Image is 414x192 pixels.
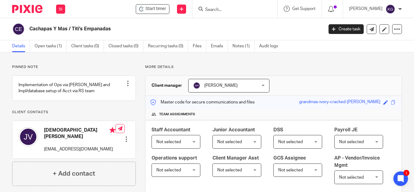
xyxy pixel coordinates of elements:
span: Not selected [156,168,181,172]
p: Pinned note [12,65,136,69]
a: Create task [329,24,364,34]
input: Search [205,7,259,13]
div: 1 [403,170,409,176]
img: svg%3E [18,127,38,147]
a: Open tasks (1) [35,40,67,52]
a: Details [12,40,30,52]
span: Team assignments [159,112,195,117]
span: AP - Vendor/Invoice Mgmt [334,156,380,167]
a: Emails [211,40,228,52]
a: Client tasks (0) [71,40,104,52]
i: Primary [109,127,115,133]
h2: Cachapas Y Mas / Titi's Empanadas [29,26,262,32]
span: Not selected [339,140,364,144]
span: Get Support [292,7,316,11]
img: svg%3E [12,23,25,35]
img: Pixie [12,5,42,13]
span: Not selected [278,168,303,172]
span: Operations support [152,156,197,160]
a: Closed tasks (0) [109,40,143,52]
p: Master code for secure communications and files [150,99,255,105]
span: Client Manager Asst [212,156,259,160]
span: DSS [273,127,283,132]
div: grandmas-ivory-cracked-[PERSON_NAME] [299,99,380,106]
span: Start timer [145,6,166,12]
span: [PERSON_NAME] [204,83,238,88]
p: More details [145,65,402,69]
div: Cachapas Y Mas / Titi's Empanadas [136,4,169,14]
a: Files [193,40,206,52]
span: Not selected [339,175,364,180]
a: Notes (1) [232,40,255,52]
p: Client contacts [12,110,136,115]
span: GCS Assignee [273,156,306,160]
h3: Client manager [152,83,182,89]
h4: + Add contact [53,169,95,178]
img: svg%3E [193,82,200,89]
span: Not selected [156,140,181,144]
span: Staff Accountant [152,127,190,132]
span: Junior Accountant [212,127,255,132]
p: [PERSON_NAME] [349,6,382,12]
a: Audit logs [259,40,282,52]
span: Not selected [278,140,303,144]
h4: [DEMOGRAPHIC_DATA][PERSON_NAME] [44,127,115,140]
span: Not selected [217,140,242,144]
a: Recurring tasks (0) [148,40,188,52]
span: Payroll JE [334,127,358,132]
span: Not selected [217,168,242,172]
img: svg%3E [386,4,395,14]
p: [EMAIL_ADDRESS][DOMAIN_NAME] [44,146,115,152]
